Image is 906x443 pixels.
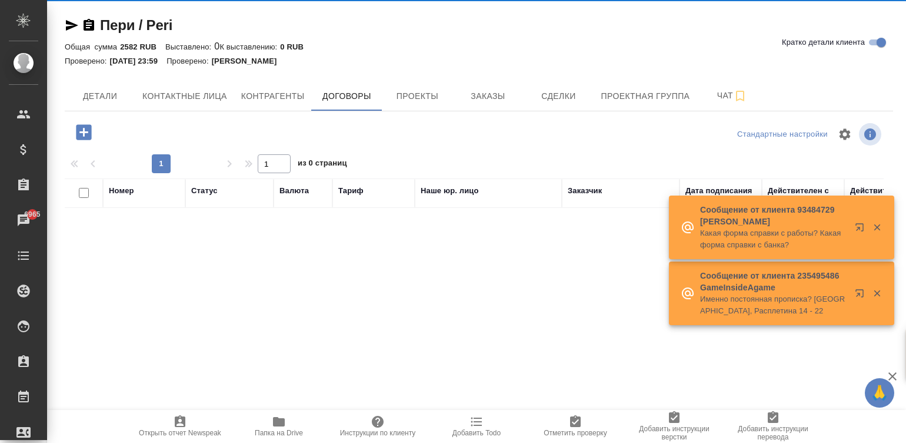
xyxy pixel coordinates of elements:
[318,89,375,104] span: Договоры
[421,185,479,197] div: Наше юр. лицо
[165,42,214,51] p: Выставлено:
[279,185,309,197] div: Валюта
[427,410,526,443] button: Добавить Todo
[280,42,312,51] p: 0 RUB
[212,57,286,65] p: [PERSON_NAME]
[229,410,328,443] button: Папка на Drive
[734,125,831,144] div: split button
[733,89,747,103] svg: Подписаться
[625,410,724,443] button: Добавить инструкции верстки
[685,185,752,197] div: Дата подписания
[139,429,221,437] span: Открыть отчет Newspeak
[68,120,100,144] button: Добавить договор
[298,156,347,173] span: из 0 страниц
[865,288,889,299] button: Закрыть
[700,270,847,293] p: Сообщение от клиента 235495486 GameInsideAgame
[120,42,165,51] p: 2582 RUB
[601,89,690,104] span: Проектная группа
[219,42,280,51] p: К выставлению:
[340,429,416,437] span: Инструкции по клиенту
[338,185,364,197] div: Тариф
[110,57,167,65] p: [DATE] 23:59
[328,410,427,443] button: Инструкции по клиенту
[241,89,305,104] span: Контрагенты
[865,222,889,233] button: Закрыть
[3,206,44,235] a: 6965
[530,89,587,104] span: Сделки
[848,216,876,244] button: Открыть в новой вкладке
[65,18,79,32] button: Скопировать ссылку для ЯМессенджера
[65,57,110,65] p: Проверено:
[848,282,876,310] button: Открыть в новой вкладке
[700,204,847,227] p: Сообщение от клиента 93484729 [PERSON_NAME]
[255,429,303,437] span: Папка на Drive
[700,227,847,251] p: Какая форма справки с работы? Какая форма справки с банка?
[859,123,884,146] span: Посмотреть информацию
[782,37,865,48] span: Кратко детали клиента
[100,17,172,33] a: Пери / Peri
[17,209,47,220] span: 6965
[72,89,128,104] span: Детали
[82,18,96,32] button: Скопировать ссылку
[452,429,501,437] span: Добавить Todo
[166,57,212,65] p: Проверено:
[526,410,625,443] button: Отметить проверку
[65,39,893,54] div: 0
[389,89,445,104] span: Проекты
[142,89,227,104] span: Контактные лица
[191,185,218,197] div: Статус
[768,185,829,197] div: Действителен с
[65,42,120,51] p: Общая сумма
[131,410,229,443] button: Открыть отчет Newspeak
[109,185,134,197] div: Номер
[632,425,717,441] span: Добавить инструкции верстки
[544,429,607,437] span: Отметить проверку
[700,293,847,317] p: Именно постоянная прописка? [GEOGRAPHIC_DATA], Расплетина 14 - 22
[704,88,760,103] span: Чат
[831,120,859,148] span: Настроить таблицу
[568,185,602,197] div: Заказчик
[459,89,516,104] span: Заказы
